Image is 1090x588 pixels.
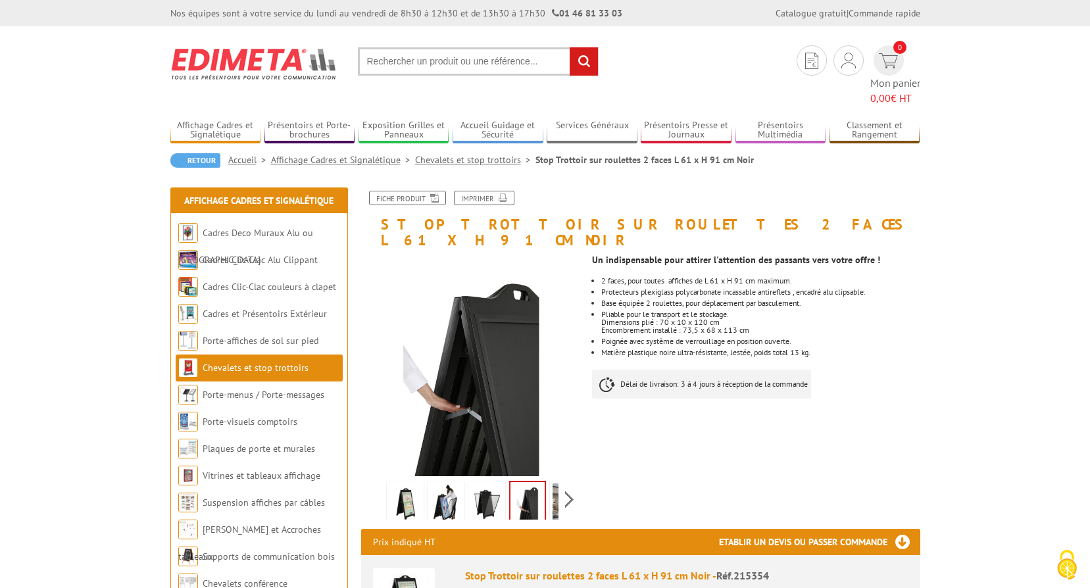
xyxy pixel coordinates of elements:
a: Imprimer [454,191,514,205]
input: Rechercher un produit ou une référence... [358,47,599,76]
img: devis rapide [805,53,818,69]
a: Présentoirs Multimédia [735,120,826,141]
div: Nos équipes sont à votre service du lundi au vendredi de 8h30 à 12h30 et de 13h30 à 17h30 [170,7,622,20]
a: Chevalets et stop trottoirs [415,154,535,166]
a: Retour [170,153,220,168]
li: Matière plastique noire ultra-résistante, lestée, poids total 13 kg. [601,349,920,356]
p: Délai de livraison: 3 à 4 jours à réception de la commande [592,370,811,399]
li: Poignée avec système de verrouillage en position ouverte. [601,337,920,345]
a: Supports de communication bois [203,551,335,562]
img: Cookies (fenêtre modale) [1051,549,1083,581]
a: Cadres Deco Muraux Alu ou [GEOGRAPHIC_DATA] [178,227,313,266]
h1: Stop Trottoir sur roulettes 2 faces L 61 x H 91 cm Noir [351,191,930,248]
a: Présentoirs et Porte-brochures [264,120,355,141]
img: stop_trottoir_roulettes_etanche_2_faces_noir_215354_2.jpg [471,483,503,524]
p: Pliable pour le transport et le stockage. [601,310,920,318]
div: | [776,7,920,20]
a: Affichage Cadres et Signalétique [170,120,261,141]
h3: Etablir un devis ou passer commande [719,529,920,555]
img: Cadres et Présentoirs Extérieur [178,304,198,324]
a: [PERSON_NAME] et Accroches tableaux [178,524,321,562]
a: Porte-affiches de sol sur pied [203,335,318,347]
img: Vitrines et tableaux affichage [178,466,198,485]
a: Exposition Grilles et Panneaux [359,120,449,141]
a: Présentoirs Presse et Journaux [641,120,731,141]
li: Stop Trottoir sur roulettes 2 faces L 61 x H 91 cm Noir [535,153,754,166]
span: Mon panier [870,76,920,106]
img: devis rapide [879,53,898,68]
img: stop_trottoir_roulettes_etanche_2_faces_noir_215354_4.jpg [510,482,545,523]
strong: Un indispensable pour attirer l'attention des passants vers votre offre ! [592,254,880,266]
div: Stop Trottoir sur roulettes 2 faces L 61 x H 91 cm Noir - [465,568,908,583]
img: Cimaises et Accroches tableaux [178,520,198,539]
a: Accueil [228,154,271,166]
img: Porte-affiches de sol sur pied [178,331,198,351]
a: Vitrines et tableaux affichage [203,470,320,481]
a: Cadres Clic-Clac couleurs à clapet [203,281,336,293]
span: Next [563,489,576,510]
span: Réf.215354 [716,569,769,582]
a: Commande rapide [849,7,920,19]
span: 0,00 [870,91,891,105]
a: Affichage Cadres et Signalétique [184,195,334,207]
img: Suspension affiches par câbles [178,493,198,512]
img: Edimeta [170,39,338,88]
a: Accueil Guidage et Sécurité [453,120,543,141]
img: Porte-visuels comptoirs [178,412,198,431]
img: Cadres Deco Muraux Alu ou Bois [178,223,198,243]
a: Suspension affiches par câbles [203,497,325,508]
img: Cadres Clic-Clac couleurs à clapet [178,277,198,297]
li: Protecteurs plexiglass polycarbonate incassable antireflets , encadré alu clipsable. [601,288,920,296]
a: devis rapide 0 Mon panier 0,00€ HT [870,45,920,106]
a: Porte-menus / Porte-messages [203,389,324,401]
img: stop_trottoir_roulettes_etanche_2_faces_noir_215354_4.jpg [361,255,583,476]
a: Cadres et Présentoirs Extérieur [203,308,327,320]
button: Cookies (fenêtre modale) [1044,543,1090,588]
a: Cadres Clic-Clac Alu Clippant [203,254,318,266]
li: Base équipée 2 roulettes, pour déplacement par basculement. [601,299,920,307]
a: Chevalets et stop trottoirs [203,362,309,374]
a: Plaques de porte et murales [203,443,315,454]
img: stop_trottoir_roulettes_etanche_2_faces_noir_215354_3bis.jpg [430,483,462,524]
a: Classement et Rangement [830,120,920,141]
a: Fiche produit [369,191,446,205]
img: stop_trottoir_roulettes_etanche_2_faces_noir_215354_0bis1.jpg [553,483,584,524]
span: 0 [893,41,906,54]
strong: 01 46 81 33 03 [552,7,622,19]
img: devis rapide [841,53,856,68]
a: Services Généraux [547,120,637,141]
span: € HT [870,91,920,106]
img: Chevalets et stop trottoirs [178,358,198,378]
li: 2 faces, pour toutes affiches de L 61 x H 91 cm maximum. [601,277,920,285]
input: rechercher [570,47,598,76]
img: Plaques de porte et murales [178,439,198,458]
img: Porte-menus / Porte-messages [178,385,198,404]
a: Porte-visuels comptoirs [203,416,297,428]
img: stop_trottoir_roulettes_etanche_2_faces_noir_215354_1bis.jpg [389,483,421,524]
p: Prix indiqué HT [373,529,435,555]
a: Affichage Cadres et Signalétique [271,154,415,166]
p: Dimensions plié : 70 x 10 x 120 cm Encombrement installé : 73,5 x 68 x 113 cm [601,318,920,334]
a: Catalogue gratuit [776,7,847,19]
